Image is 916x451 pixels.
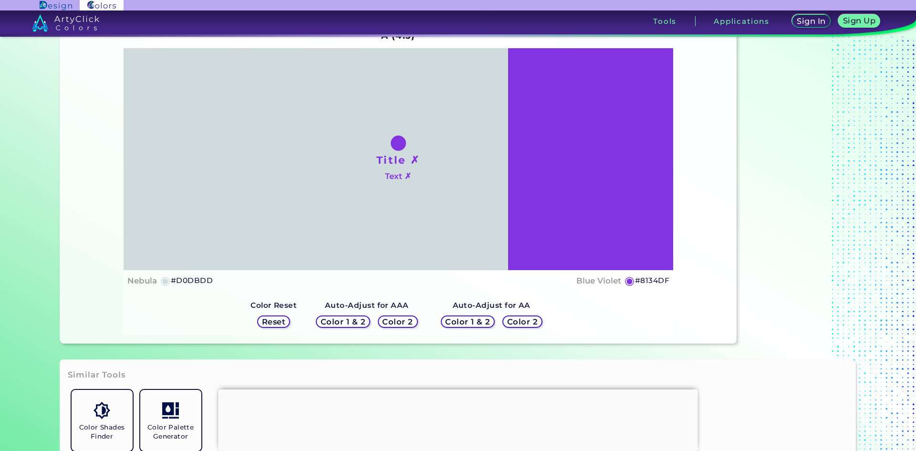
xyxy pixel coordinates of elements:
[798,18,824,25] h5: Sign In
[576,274,621,288] h4: Blue Violet
[840,15,878,28] a: Sign Up
[75,423,129,441] h5: Color Shades Finder
[263,318,284,325] h5: Reset
[68,369,126,381] h3: Similar Tools
[323,318,364,325] h5: Color 1 & 2
[94,402,110,419] img: icon_color_shades.svg
[162,402,179,419] img: icon_col_pal_col.svg
[453,301,531,310] strong: Auto-Adjust for AA
[160,275,171,286] h5: ◉
[219,389,698,449] iframe: Advertisement
[385,169,411,183] h4: Text ✗
[376,153,420,167] h1: Title ✗
[384,318,412,325] h5: Color 2
[40,1,72,10] img: ArtyClick Design logo
[447,318,488,325] h5: Color 1 & 2
[653,18,677,25] h3: Tools
[32,14,99,31] img: logo_artyclick_colors_white.svg
[509,318,537,325] h5: Color 2
[250,301,297,310] strong: Color Reset
[844,17,874,24] h5: Sign Up
[714,18,770,25] h3: Applications
[171,274,213,287] h5: #D0DBDD
[625,275,635,286] h5: ◉
[793,15,829,28] a: Sign In
[144,423,198,441] h5: Color Palette Generator
[127,274,157,288] h4: Nebula
[635,274,669,287] h5: #8134DF
[325,301,409,310] strong: Auto-Adjust for AAA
